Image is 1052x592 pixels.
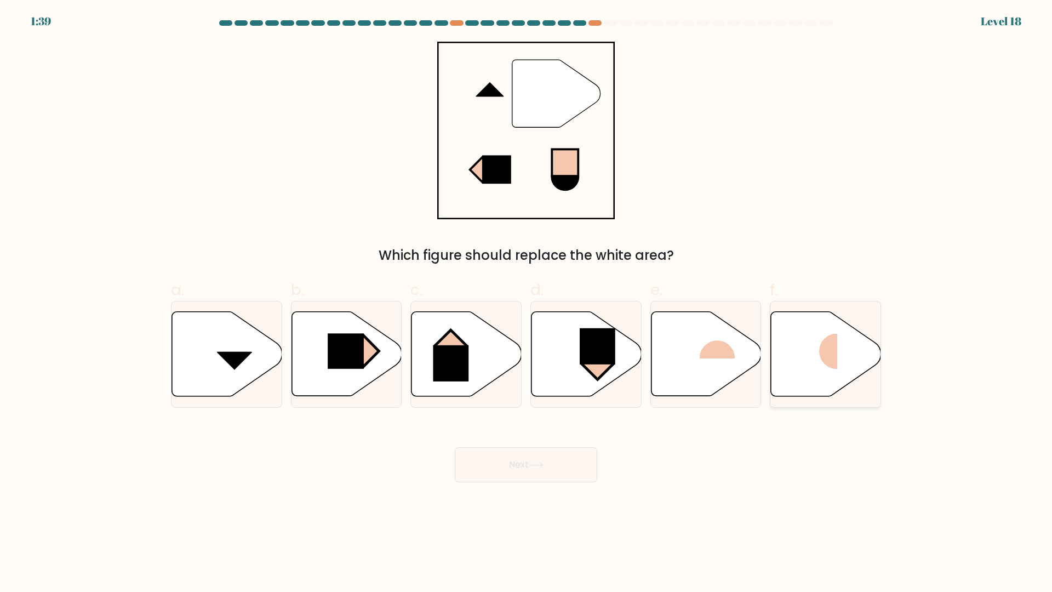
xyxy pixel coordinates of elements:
[455,447,597,482] button: Next
[178,246,874,265] div: Which figure should replace the white area?
[981,13,1021,30] div: Level 18
[770,279,777,300] span: f.
[650,279,662,300] span: e.
[171,279,184,300] span: a.
[410,279,422,300] span: c.
[31,13,51,30] div: 1:39
[291,279,304,300] span: b.
[530,279,544,300] span: d.
[512,60,601,127] g: "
